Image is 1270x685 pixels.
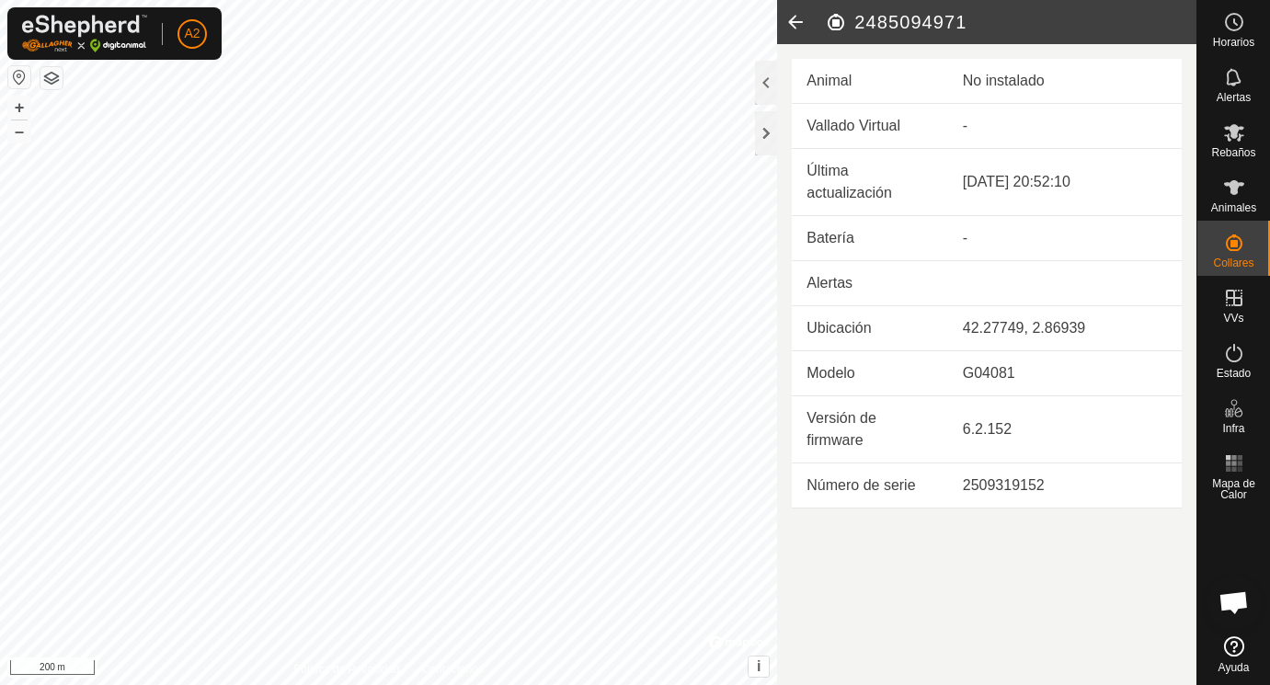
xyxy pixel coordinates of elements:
[40,67,63,89] button: Capas del Mapa
[963,118,967,133] app-display-virtual-paddock-transition: -
[1202,478,1265,500] span: Mapa de Calor
[792,149,947,216] td: Última actualización
[963,474,1167,497] div: 2509319152
[184,24,200,43] span: A2
[8,97,30,119] button: +
[749,656,769,677] button: i
[1213,257,1253,268] span: Collares
[1207,575,1262,630] a: Ouvrir le chat
[1211,147,1255,158] span: Rebaños
[1222,423,1244,434] span: Infra
[1213,37,1254,48] span: Horarios
[963,227,1167,249] div: -
[1223,313,1243,324] span: VVs
[22,15,147,52] img: Logo Gallagher
[1197,629,1270,680] a: Ayuda
[1217,368,1251,379] span: Estado
[792,306,947,351] td: Ubicación
[825,11,1196,33] h2: 2485094971
[963,362,1167,384] div: G04081
[963,418,1167,440] div: 6.2.152
[293,661,399,678] a: Política de Privacidad
[792,351,947,396] td: Modelo
[792,463,947,508] td: Número de serie
[792,104,947,149] td: Vallado Virtual
[963,171,1167,193] div: [DATE] 20:52:10
[792,216,947,261] td: Batería
[1217,92,1251,103] span: Alertas
[8,120,30,143] button: –
[792,59,947,104] td: Animal
[792,261,947,306] td: Alertas
[757,658,761,674] span: i
[963,70,1167,92] div: No instalado
[963,317,1167,339] div: 42.27749, 2.86939
[1219,662,1250,673] span: Ayuda
[792,396,947,463] td: Versión de firmware
[8,66,30,88] button: Restablecer Mapa
[422,661,484,678] a: Contáctenos
[1211,202,1256,213] span: Animales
